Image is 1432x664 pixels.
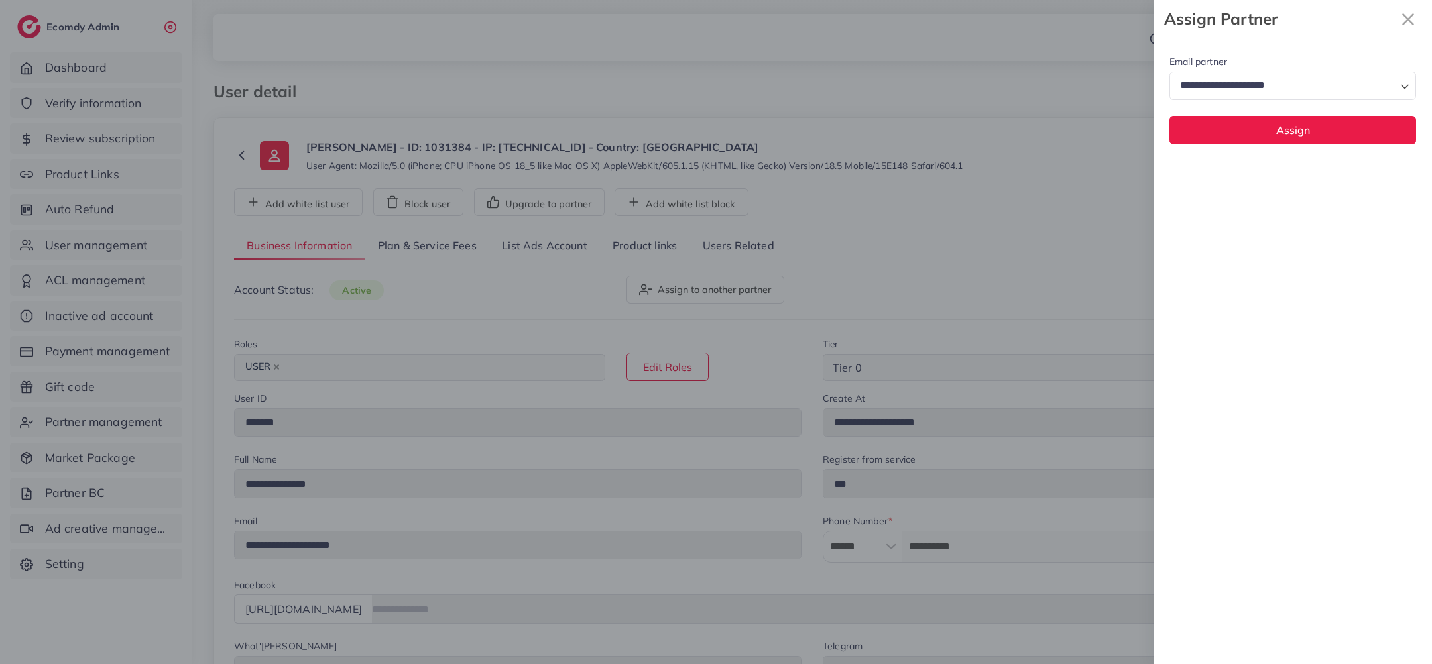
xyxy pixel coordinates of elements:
button: Assign [1169,116,1416,144]
strong: Assign Partner [1164,7,1395,30]
button: Close [1395,5,1421,32]
svg: x [1395,6,1421,32]
span: Assign [1276,123,1310,137]
label: Email partner [1169,55,1227,68]
div: Search for option [1169,72,1416,100]
input: Search for option [1175,76,1395,96]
